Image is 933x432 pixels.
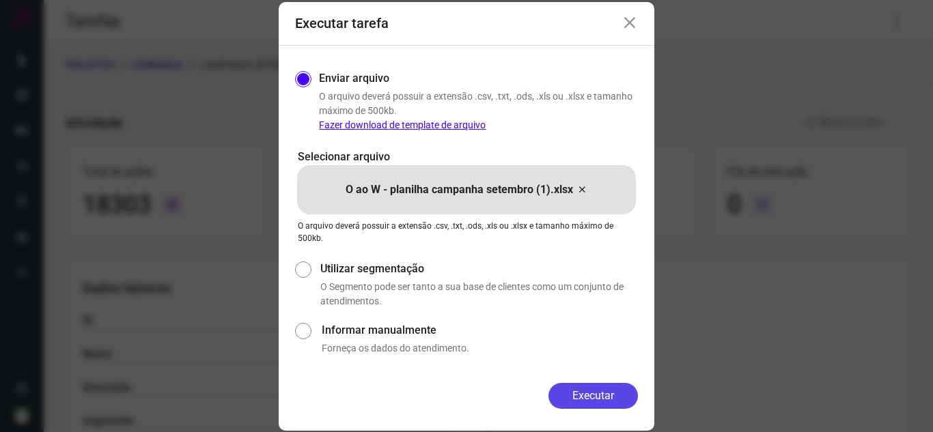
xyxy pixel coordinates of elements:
[320,261,638,277] label: Utilizar segmentação
[322,322,638,339] label: Informar manualmente
[320,280,638,308] p: O Segmento pode ser tanto a sua base de clientes como um conjunto de atendimentos.
[319,89,638,132] p: O arquivo deverá possuir a extensão .csv, .txt, .ods, .xls ou .xlsx e tamanho máximo de 500kb.
[295,15,389,31] h3: Executar tarefa
[548,383,638,409] button: Executar
[346,182,573,198] p: O ao W - planilha campanha setembro (1).xlsx
[322,341,638,356] p: Forneça os dados do atendimento.
[298,220,635,244] p: O arquivo deverá possuir a extensão .csv, .txt, .ods, .xls ou .xlsx e tamanho máximo de 500kb.
[298,149,635,165] p: Selecionar arquivo
[319,119,486,130] a: Fazer download de template de arquivo
[319,70,389,87] label: Enviar arquivo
